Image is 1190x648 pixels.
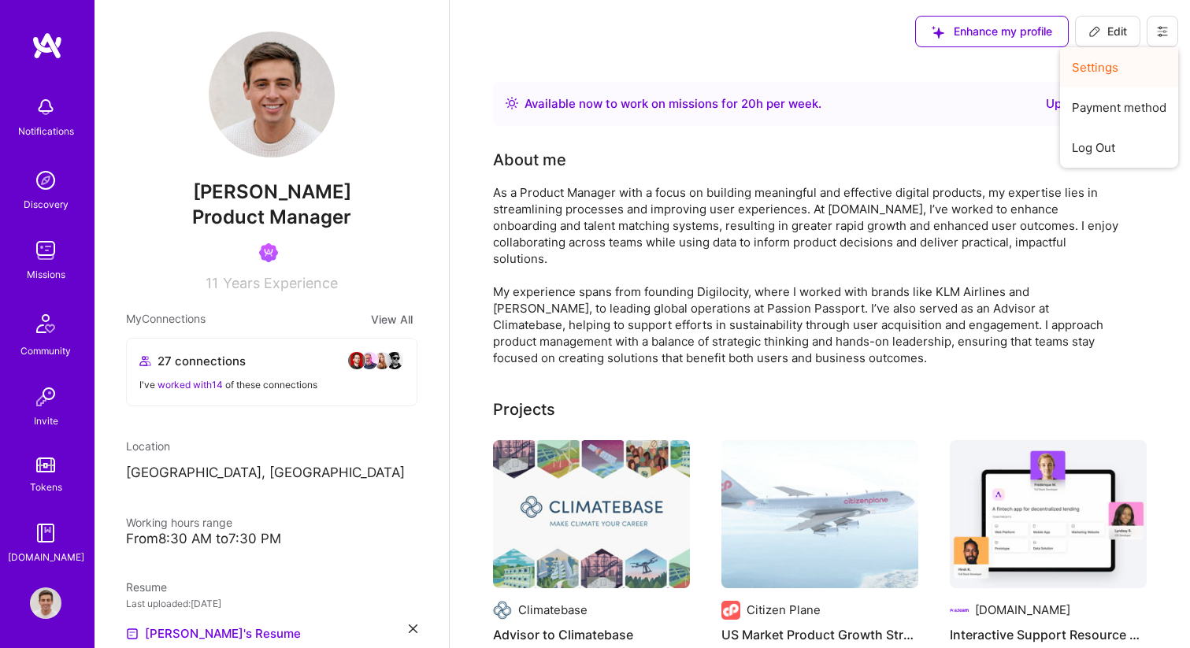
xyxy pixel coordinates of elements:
span: Years Experience [223,275,338,291]
img: discovery [30,165,61,196]
img: bell [30,91,61,123]
button: Settings [1060,47,1178,87]
div: Updated [DATE] [1046,94,1134,113]
span: Edit [1088,24,1127,39]
img: Availability [506,97,518,109]
h4: Interactive Support Resource — [DOMAIN_NAME] [950,624,1147,645]
div: Community [20,343,71,359]
img: Been on Mission [259,243,278,262]
span: Resume [126,580,167,594]
img: User Avatar [209,31,335,157]
div: Available now to work on missions for h per week . [525,94,821,113]
div: As a Product Manager with a focus on building meaningful and effective digital products, my exper... [493,184,1123,366]
div: Invite [34,413,58,429]
div: Last uploaded: [DATE] [126,595,417,612]
span: 20 [741,96,756,111]
img: avatar [373,351,391,370]
span: [PERSON_NAME] [126,180,417,204]
div: Missions [27,266,65,283]
div: Tokens [30,479,62,495]
div: About me [493,148,566,172]
span: Working hours range [126,516,232,529]
i: icon Close [409,624,417,633]
img: teamwork [30,235,61,266]
i: icon Collaborator [139,355,151,367]
button: Enhance my profile [915,16,1069,47]
div: Location [126,438,417,454]
h4: Advisor to Climatebase [493,624,690,645]
img: tokens [36,457,55,472]
img: avatar [385,351,404,370]
img: Company logo [493,601,512,620]
span: 27 connections [158,353,246,369]
img: Interactive Support Resource — A.Guide [950,440,1147,588]
h4: US Market Product Growth Strategy [721,624,918,645]
div: Climatebase [518,602,588,618]
div: [DOMAIN_NAME] [8,549,84,565]
div: From 8:30 AM to 7:30 PM [126,531,417,547]
span: Enhance my profile [932,24,1052,39]
img: User Avatar [30,587,61,619]
a: User Avatar [26,587,65,619]
span: Product Manager [192,206,351,228]
img: Company logo [950,601,969,620]
img: guide book [30,517,61,549]
p: [GEOGRAPHIC_DATA], [GEOGRAPHIC_DATA] [126,464,417,483]
a: [PERSON_NAME]'s Resume [126,624,301,643]
img: US Market Product Growth Strategy [721,440,918,588]
button: Edit [1075,16,1140,47]
button: 27 connectionsavataravataravataravatarI've worked with14 of these connections [126,338,417,406]
img: Advisor to Climatebase [493,440,690,588]
div: Projects [493,398,555,421]
img: Company logo [721,601,740,620]
div: Discovery [24,196,69,213]
div: Citizen Plane [747,602,821,618]
div: Notifications [18,123,74,139]
img: Invite [30,381,61,413]
span: 11 [206,275,218,291]
button: Log Out [1060,128,1178,168]
div: [DOMAIN_NAME] [975,602,1070,618]
i: icon SuggestedTeams [932,26,944,39]
img: avatar [360,351,379,370]
button: Payment method [1060,87,1178,128]
img: Community [27,305,65,343]
img: avatar [347,351,366,370]
button: View All [366,310,417,328]
span: worked with 14 [158,379,223,391]
img: Resume [126,628,139,640]
div: I've of these connections [139,376,404,393]
span: My Connections [126,310,206,328]
img: logo [32,31,63,60]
